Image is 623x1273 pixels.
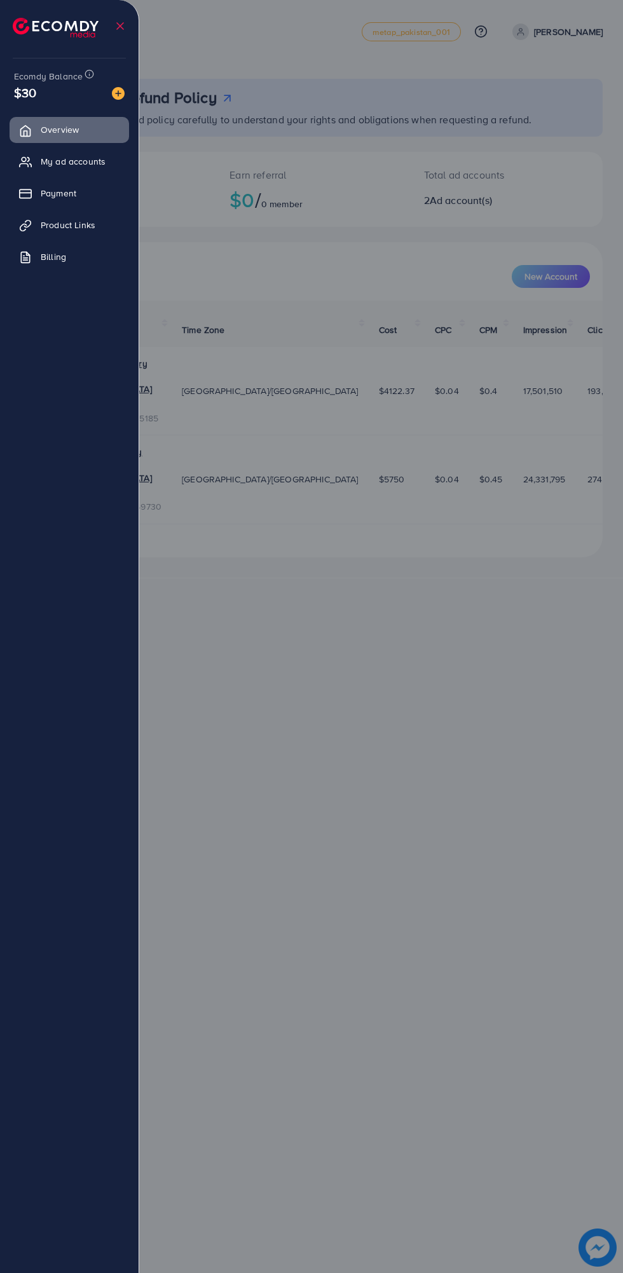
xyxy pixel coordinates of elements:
span: Payment [41,187,76,200]
img: image [112,87,125,100]
a: Overview [10,117,129,142]
span: Product Links [41,219,95,231]
a: Billing [10,244,129,269]
a: My ad accounts [10,149,129,174]
a: Product Links [10,212,129,238]
span: Overview [41,123,79,136]
span: Billing [41,250,66,263]
span: Ecomdy Balance [14,70,83,83]
span: $30 [14,83,36,102]
span: My ad accounts [41,155,106,168]
a: Payment [10,180,129,206]
img: logo [13,18,99,37]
